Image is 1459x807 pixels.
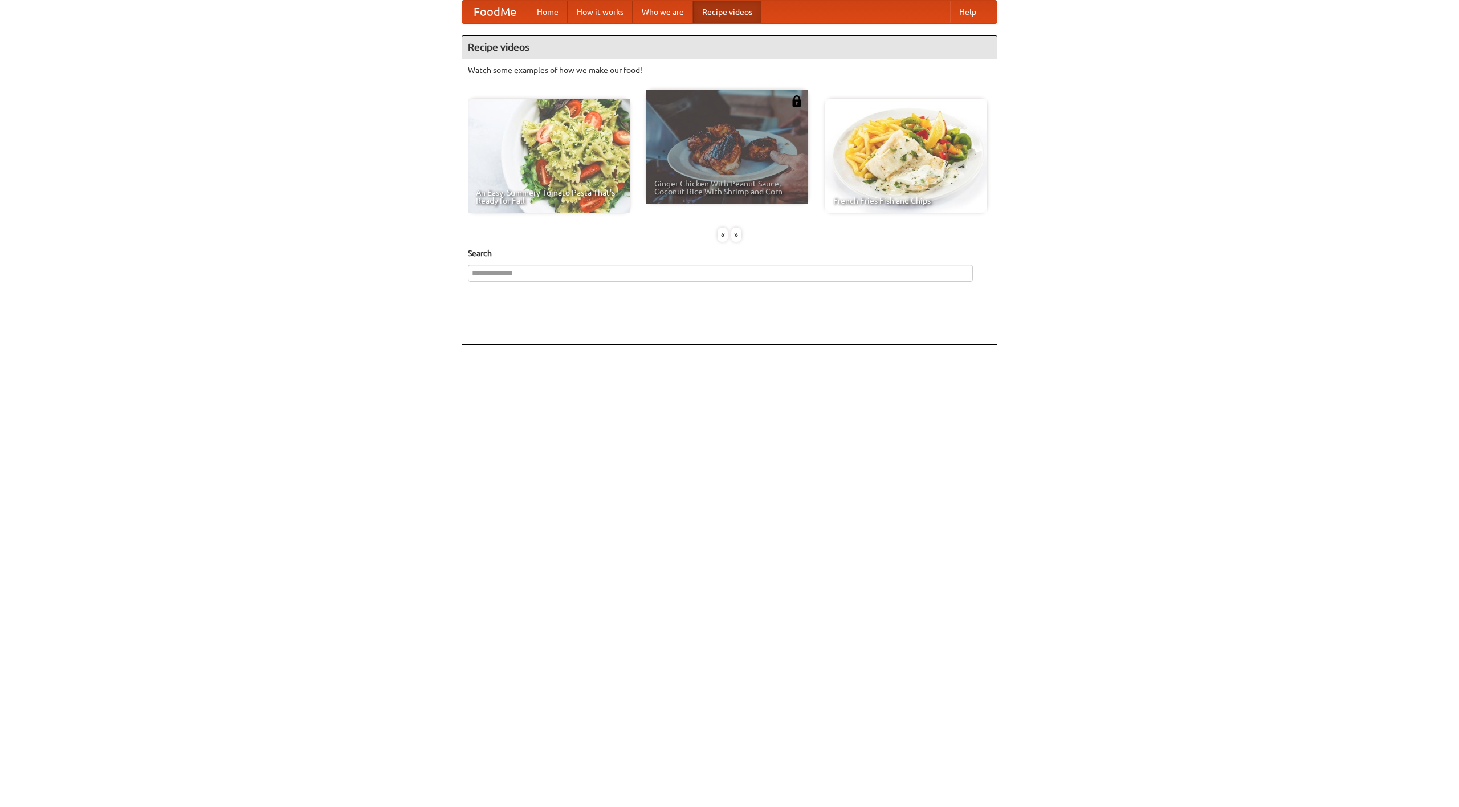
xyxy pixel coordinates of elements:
[568,1,633,23] a: How it works
[468,99,630,213] a: An Easy, Summery Tomato Pasta That's Ready for Fall
[693,1,761,23] a: Recipe videos
[462,36,997,59] h4: Recipe videos
[476,189,622,205] span: An Easy, Summery Tomato Pasta That's Ready for Fall
[731,228,741,242] div: »
[791,95,802,107] img: 483408.png
[528,1,568,23] a: Home
[950,1,985,23] a: Help
[833,197,979,205] span: French Fries Fish and Chips
[633,1,693,23] a: Who we are
[468,248,991,259] h5: Search
[718,228,728,242] div: «
[462,1,528,23] a: FoodMe
[825,99,987,213] a: French Fries Fish and Chips
[468,64,991,76] p: Watch some examples of how we make our food!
